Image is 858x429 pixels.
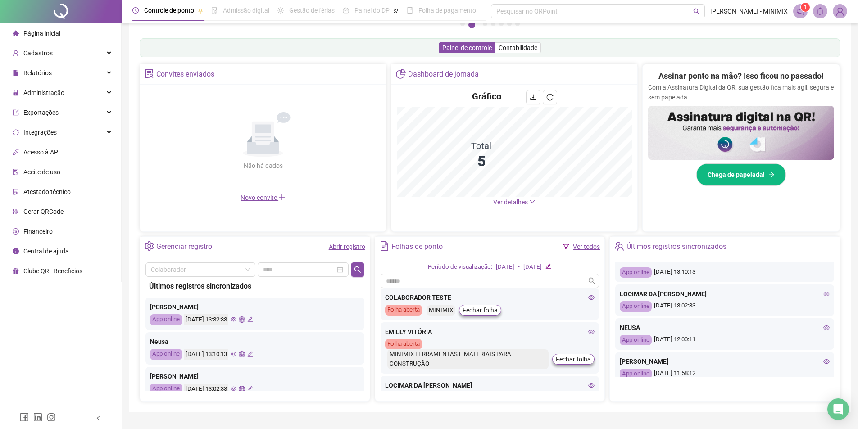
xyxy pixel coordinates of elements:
span: Exportações [23,109,59,116]
a: Ver detalhes down [493,199,536,206]
img: banner%2F02c71560-61a6-44d4-94b9-c8ab97240462.png [648,106,834,160]
button: 2 [468,22,475,28]
span: dashboard [343,7,349,14]
button: 5 [499,22,504,26]
span: eye [231,316,236,322]
span: Cadastros [23,50,53,57]
button: Fechar folha [459,305,501,316]
span: lock [13,90,19,96]
span: facebook [20,413,29,422]
span: eye [588,329,595,335]
span: clock-circle [132,7,139,14]
h4: Gráfico [472,90,501,103]
button: 6 [507,22,512,26]
span: user-add [13,50,19,56]
span: down [529,199,536,205]
span: notification [796,7,804,15]
button: 4 [491,22,495,26]
span: Fechar folha [463,305,498,315]
div: - [518,262,520,272]
span: arrow-right [768,172,775,178]
a: Ver todos [573,243,600,250]
span: eye [823,291,830,297]
div: App online [620,369,652,379]
span: audit [13,169,19,175]
div: Convites enviados [156,67,214,82]
button: 3 [483,22,487,26]
div: [DATE] [496,262,514,272]
div: [PERSON_NAME] [150,302,360,312]
div: Não há dados [222,161,304,171]
div: Últimos registros sincronizados [149,280,361,292]
div: [DATE] 13:10:13 [620,267,830,278]
span: api [13,149,19,155]
div: [PERSON_NAME] [150,371,360,381]
div: [DATE] [523,262,542,272]
span: setting [145,241,154,251]
div: App online [150,384,182,395]
div: [DATE] 13:02:33 [184,384,228,395]
span: Central de ajuda [23,248,69,255]
span: pushpin [198,8,203,14]
span: edit [545,263,551,269]
img: 94444 [833,5,847,18]
span: gift [13,268,19,274]
div: App online [150,314,182,325]
span: edit [247,386,253,392]
h2: Assinar ponto na mão? Isso ficou no passado! [658,70,824,82]
span: eye [823,358,830,365]
span: search [588,277,595,284]
div: LOCIMAR DA [PERSON_NAME] [620,289,830,299]
span: reload [546,94,554,101]
span: [PERSON_NAME] - MINIMIX [710,6,788,16]
a: Abrir registro [329,243,365,250]
span: sun [277,7,284,14]
span: Admissão digital [223,7,269,14]
div: Open Intercom Messenger [827,398,849,420]
span: home [13,30,19,36]
span: Acesso à API [23,149,60,156]
span: Controle de ponto [144,7,194,14]
p: Com a Assinatura Digital da QR, sua gestão fica mais ágil, segura e sem papelada. [648,82,834,102]
span: team [614,241,624,251]
span: Fechar folha [556,354,591,364]
span: export [13,109,19,116]
div: MINIMIX FERRAMENTAS E MATERIAIS PARA CONSTRUÇÃO [387,349,549,369]
span: file-done [211,7,218,14]
span: 1 [804,4,807,10]
span: Novo convite [241,194,286,201]
div: COLABORADOR TESTE [385,293,595,303]
span: Integrações [23,129,57,136]
span: book [407,7,413,14]
div: [DATE] 13:10:13 [184,349,228,360]
span: eye [231,351,236,357]
span: Contabilidade [499,44,537,51]
span: Aceite de uso [23,168,60,176]
span: instagram [47,413,56,422]
span: filter [563,244,569,250]
span: file-text [380,241,389,251]
span: Painel de controle [442,44,492,51]
div: Neusa [150,337,360,347]
span: solution [13,189,19,195]
span: Painel do DP [354,7,390,14]
span: edit [247,351,253,357]
span: Folha de pagamento [418,7,476,14]
span: Atestado técnico [23,188,71,195]
button: Chega de papelada! [696,163,786,186]
span: eye [231,386,236,392]
div: App online [150,349,182,360]
div: Folha aberta [385,305,422,316]
div: EMILLY VITÓRIA [385,327,595,337]
div: Período de visualização: [428,262,492,272]
span: download [530,94,537,101]
span: plus [278,194,286,201]
button: 7 [515,22,520,26]
div: [DATE] 12:00:11 [620,335,830,345]
sup: 1 [801,3,810,12]
span: qrcode [13,208,19,215]
span: dollar [13,228,19,235]
div: NEUSA [620,323,830,333]
span: global [239,386,245,392]
span: info-circle [13,248,19,254]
